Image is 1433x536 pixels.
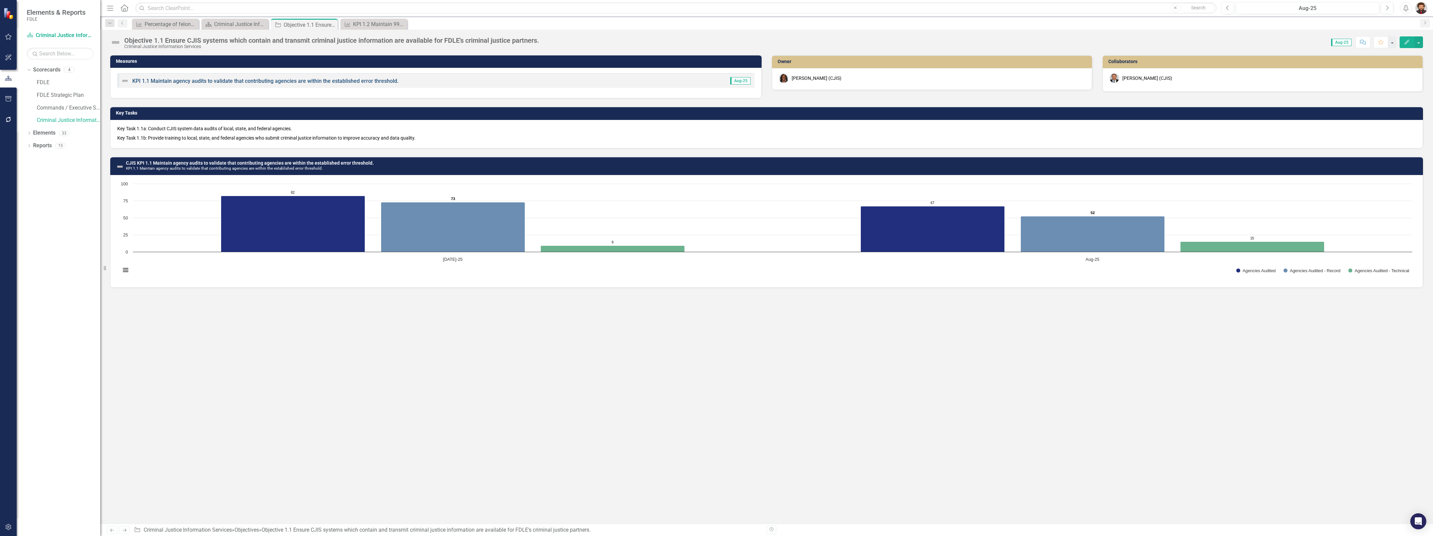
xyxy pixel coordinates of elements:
text: 73 [451,197,455,201]
text: 75 [123,198,128,203]
a: KPI 1.2 Maintain 99% availability of CJIS Systems. [342,20,406,28]
div: Criminal Justice Information Services [124,44,539,49]
div: Chart. Highcharts interactive chart. [117,180,1416,281]
div: 4 [64,67,74,73]
h3: Owner [778,59,1089,64]
a: Commands / Executive Support Branch [37,104,100,112]
img: Not Defined [121,77,129,85]
path: Aug-25, 15. Agencies Audited - Technical. [1180,241,1324,252]
g: Agencies Audited - Technical, bar series 3 of 3 with 2 bars. [541,241,1324,252]
div: Percentage of felony criminal history records with complete disposition [145,20,197,28]
a: Criminal Justice Information Services [27,32,94,39]
text: Agencies Audited - Record [1290,268,1340,273]
a: Percentage of felony criminal history records with complete disposition [134,20,197,28]
text: [DATE]-25 [443,257,463,262]
div: 15 [55,143,66,149]
div: 33 [59,130,69,136]
span: Aug-25 [730,77,751,84]
small: KPI 1.1 Maintain agency audits to validate that contributing agencies are within the established ... [126,166,323,171]
span: Search [1191,5,1206,10]
a: CJIS KPI 1.1 Maintain agency audits to validate that contributing agencies are within the establi... [126,160,374,166]
button: Show Agencies Audited [1236,269,1276,273]
path: Jul-25, 82. Agencies Audited. [221,196,365,252]
img: Lucy Saunders [779,73,788,83]
img: Not Defined [116,163,124,171]
text: 100 [121,181,128,186]
a: FDLE [37,79,100,86]
div: KPI 1.2 Maintain 99% availability of CJIS Systems. [353,20,406,28]
div: » » [134,526,762,534]
button: Show Agencies Audited - Technical [1348,269,1409,273]
div: Objective 1.1 Ensure CJIS systems which contain and transmit criminal justice information are ava... [284,21,336,29]
text: 52 [1091,211,1095,215]
button: Search [1181,3,1215,13]
div: [PERSON_NAME] (CJIS) [1122,75,1172,81]
a: Criminal Justice Information Services Landing Page [203,20,267,28]
div: Criminal Justice Information Services Landing Page [214,20,267,28]
div: Objective 1.1 Ensure CJIS systems which contain and transmit criminal justice information are ava... [124,37,539,44]
input: Search ClearPoint... [135,2,1217,14]
h3: Collaborators [1108,59,1419,64]
h3: Key Tasks [116,111,1420,116]
div: Aug-25 [1238,4,1377,12]
g: Agencies Audited - Record, bar series 2 of 3 with 2 bars. [381,202,1165,252]
div: [PERSON_NAME] (CJIS) [792,75,841,81]
button: Show Agencies Audited - Record [1283,269,1340,273]
text: 9 [612,240,614,244]
input: Search Below... [27,48,94,59]
text: 0 [126,249,128,254]
button: View chart menu, Chart [121,265,130,275]
span: Aug-25 [1331,39,1351,46]
a: Objectives [234,527,259,533]
text: 82 [291,191,295,194]
text: 67 [931,201,935,205]
a: FDLE Strategic Plan [37,92,100,99]
path: Aug-25, 52. Agencies Audited - Record. [1021,216,1165,252]
text: 50 [123,215,128,220]
svg: Interactive chart [117,180,1416,281]
h3: Measures [116,59,758,64]
small: FDLE [27,16,86,22]
div: Open Intercom Messenger [1410,513,1426,529]
button: Aug-25 [1236,2,1379,14]
p: Key Task 1.1a: Conduct CJIS system data audits of local, state, and federal agencies. [117,125,1416,133]
span: Elements & Reports [27,8,86,16]
img: Christopher Kenworthy [1415,2,1427,14]
text: Aug-25 [1086,257,1099,262]
a: Reports [33,142,52,150]
img: Not Defined [110,37,121,48]
a: Criminal Justice Information Services [144,527,232,533]
img: Chuck Murphy [1110,73,1119,83]
a: Criminal Justice Information Services [37,117,100,124]
a: KPI 1.1 Maintain agency audits to validate that contributing agencies are within the established ... [132,78,399,84]
text: 25 [123,232,128,237]
img: ClearPoint Strategy [3,8,15,19]
div: Objective 1.1 Ensure CJIS systems which contain and transmit criminal justice information are ava... [262,527,591,533]
path: Jul-25, 73. Agencies Audited - Record. [381,202,525,252]
path: Jul-25, 9. Agencies Audited - Technical. [541,245,685,252]
text: Agencies Audited - Technical [1355,268,1409,273]
a: Elements [33,129,55,137]
path: Aug-25, 67. Agencies Audited. [861,206,1005,252]
text: Agencies Audited [1243,268,1276,273]
text: 15 [1250,236,1254,240]
g: Agencies Audited, bar series 1 of 3 with 2 bars. [221,196,1005,252]
a: Scorecards [33,66,60,74]
p: Key Task 1.1b: Provide training to local, state, and federal agencies who submit criminal justice... [117,133,1416,141]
